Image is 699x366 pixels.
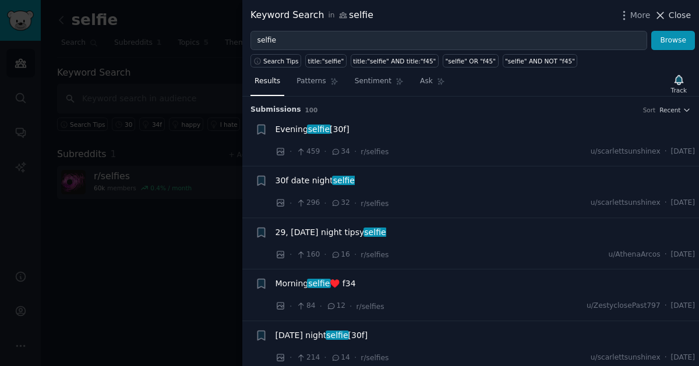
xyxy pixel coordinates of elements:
[591,198,661,208] span: u/scarlettsunshinex
[665,353,667,363] span: ·
[324,248,326,261] span: ·
[296,147,320,157] span: 459
[307,125,331,134] span: selfie
[630,9,651,22] span: More
[250,54,301,67] button: Search Tips
[276,175,355,187] span: 30f date night
[328,10,334,21] span: in
[276,175,355,187] a: 30f date nightselfie
[290,300,292,312] span: ·
[445,57,496,65] div: "selfie" OR "f45"
[671,198,695,208] span: [DATE]
[608,250,660,260] span: u/AthenaArcos
[591,353,661,363] span: u/scarlettsunshinex
[296,198,320,208] span: 296
[618,9,651,22] button: More
[591,147,661,157] span: u/scarlettsunshinex
[654,9,691,22] button: Close
[276,123,349,136] span: Evening [30f]
[353,57,436,65] div: title:"selfie" AND title:"f45"
[349,300,352,312] span: ·
[320,300,322,312] span: ·
[290,248,292,261] span: ·
[331,147,350,157] span: 34
[276,226,386,239] a: 29, [DATE] night tipsyselfie
[667,72,691,96] button: Track
[669,9,691,22] span: Close
[665,301,667,311] span: ·
[671,147,695,157] span: [DATE]
[326,301,345,311] span: 12
[263,57,299,65] span: Search Tips
[276,123,349,136] a: Eveningselfie[30f]
[665,250,667,260] span: ·
[292,72,342,96] a: Patterns
[351,72,408,96] a: Sentiment
[354,197,356,209] span: ·
[651,31,695,51] button: Browse
[324,351,326,364] span: ·
[587,301,661,311] span: u/ZestyclosePast797
[296,250,320,260] span: 160
[305,106,318,113] span: 100
[296,76,326,87] span: Patterns
[290,145,292,158] span: ·
[290,197,292,209] span: ·
[361,251,389,259] span: r/selfies
[671,250,695,260] span: [DATE]
[420,76,433,87] span: Ask
[296,353,320,363] span: 214
[659,106,691,114] button: Recent
[671,301,695,311] span: [DATE]
[354,145,356,158] span: ·
[305,54,347,67] a: title:"selfie"
[276,278,356,290] a: Morningselfie♥️ f34
[361,354,389,362] span: r/selfies
[361,200,389,208] span: r/selfies
[361,148,389,156] span: r/selfies
[503,54,578,67] a: "selfie" AND NOT "f45"
[307,279,331,288] span: selfie
[671,86,687,94] div: Track
[276,329,368,342] a: [DATE] nightselfie[30f]
[296,301,315,311] span: 84
[326,331,349,340] span: selfie
[665,147,667,157] span: ·
[324,145,326,158] span: ·
[250,31,647,51] input: Try a keyword related to your business
[308,57,344,65] div: title:"selfie"
[354,351,356,364] span: ·
[443,54,499,67] a: "selfie" OR "f45"
[250,72,284,96] a: Results
[351,54,439,67] a: title:"selfie" AND title:"f45"
[354,248,356,261] span: ·
[332,176,356,185] span: selfie
[665,198,667,208] span: ·
[356,303,384,311] span: r/selfies
[250,8,373,23] div: Keyword Search selfie
[505,57,575,65] div: "selfie" AND NOT "f45"
[331,353,350,363] span: 14
[331,198,350,208] span: 32
[659,106,680,114] span: Recent
[416,72,449,96] a: Ask
[324,197,326,209] span: ·
[290,351,292,364] span: ·
[255,76,280,87] span: Results
[276,226,386,239] span: 29, [DATE] night tipsy
[355,76,391,87] span: Sentiment
[276,329,368,342] span: [DATE] night [30f]
[363,228,387,237] span: selfie
[250,105,301,115] span: Submission s
[276,278,356,290] span: Morning ♥️ f34
[643,106,656,114] div: Sort
[671,353,695,363] span: [DATE]
[331,250,350,260] span: 16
